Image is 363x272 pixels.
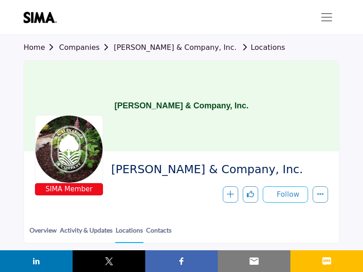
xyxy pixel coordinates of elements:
[111,162,321,177] span: D. A. Alexander & Company, Inc.
[114,61,249,151] h1: [PERSON_NAME] & Company, Inc.
[37,184,101,194] span: SIMA Member
[314,8,339,26] button: Toggle navigation
[313,186,328,203] button: More details
[249,256,260,267] img: email sharing button
[115,225,143,243] a: Locations
[176,256,187,267] img: facebook sharing button
[59,225,113,242] a: Activity & Updates
[31,256,42,267] img: linkedin sharing button
[146,225,172,242] a: Contacts
[24,43,59,52] a: Home
[243,186,258,203] button: Like
[114,43,237,52] a: [PERSON_NAME] & Company, Inc.
[263,186,308,203] button: Follow
[29,225,57,242] a: Overview
[59,43,113,52] a: Companies
[321,256,332,267] img: sms sharing button
[239,43,285,52] a: Locations
[24,12,61,23] img: site Logo
[103,256,114,267] img: twitter sharing button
